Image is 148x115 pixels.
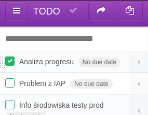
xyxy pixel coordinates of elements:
span: Problem z IAP [19,79,68,88]
span: Info środowiska testy prod [19,101,106,109]
span: Analiza progresu [19,58,76,66]
label: Done [5,56,15,66]
span: No due date [78,58,120,67]
label: Done [5,78,15,88]
label: Done [5,100,15,109]
span: TODO [33,6,60,17]
span: No due date [70,79,112,89]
